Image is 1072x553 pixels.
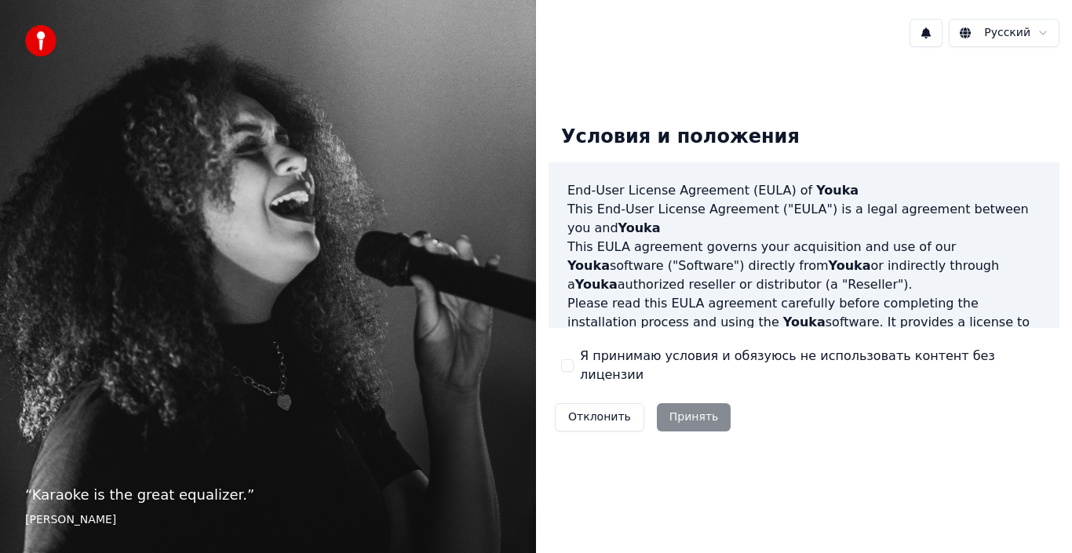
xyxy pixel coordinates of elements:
[555,403,644,431] button: Отклонить
[25,25,57,56] img: youka
[567,200,1041,238] p: This End-User License Agreement ("EULA") is a legal agreement between you and
[580,347,1047,384] label: Я принимаю условия и обязуюсь не использовать контент без лицензии
[549,112,812,162] div: Условия и положения
[783,315,826,329] span: Youka
[575,277,618,292] span: Youka
[567,181,1041,200] h3: End-User License Agreement (EULA) of
[25,484,511,506] p: “ Karaoke is the great equalizer. ”
[829,258,871,273] span: Youka
[618,220,661,235] span: Youka
[567,258,610,273] span: Youka
[25,512,511,528] footer: [PERSON_NAME]
[567,294,1041,369] p: Please read this EULA agreement carefully before completing the installation process and using th...
[816,183,859,198] span: Youka
[567,238,1041,294] p: This EULA agreement governs your acquisition and use of our software ("Software") directly from o...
